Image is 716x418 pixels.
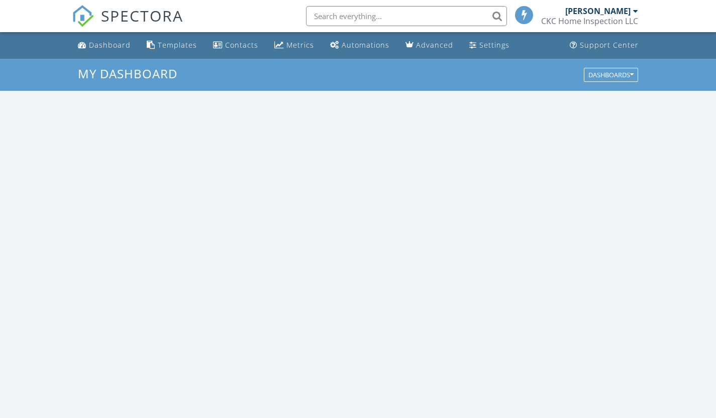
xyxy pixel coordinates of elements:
a: Automations (Basic) [326,36,393,55]
a: Settings [465,36,514,55]
div: Support Center [580,40,639,50]
div: Contacts [225,40,258,50]
a: SPECTORA [72,14,183,35]
a: Advanced [401,36,457,55]
img: The Best Home Inspection Software - Spectora [72,5,94,27]
div: [PERSON_NAME] [565,6,631,16]
div: Settings [479,40,509,50]
div: Automations [342,40,389,50]
button: Dashboards [584,68,638,82]
a: Dashboard [74,36,135,55]
a: Templates [143,36,201,55]
input: Search everything... [306,6,507,26]
div: Templates [158,40,197,50]
a: Support Center [566,36,643,55]
div: CKC Home Inspection LLC [541,16,638,26]
div: Metrics [286,40,314,50]
a: Metrics [270,36,318,55]
span: SPECTORA [101,5,183,26]
a: Contacts [209,36,262,55]
div: Dashboard [89,40,131,50]
span: My Dashboard [78,65,177,82]
div: Advanced [416,40,453,50]
div: Dashboards [588,71,634,78]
